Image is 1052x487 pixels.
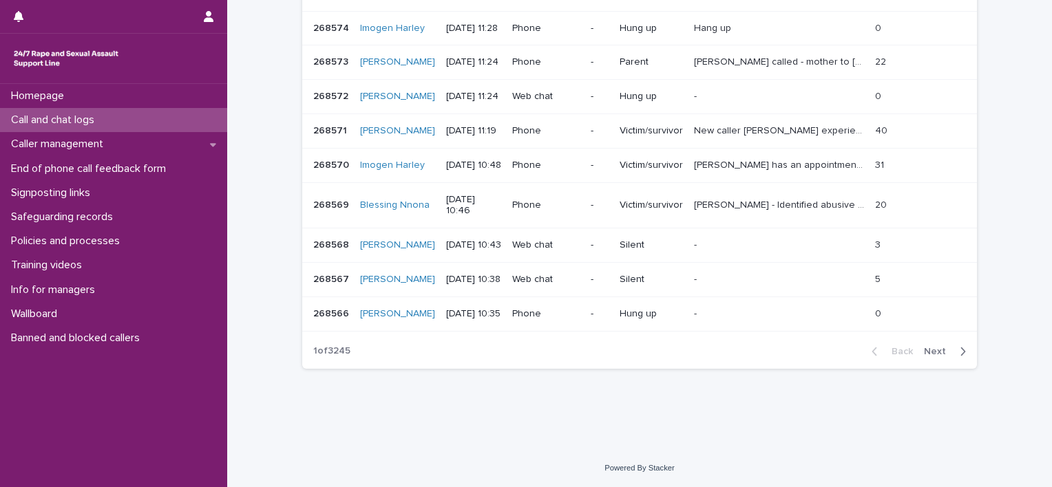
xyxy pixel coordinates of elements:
[6,138,114,151] p: Caller management
[6,283,106,296] p: Info for managers
[694,305,699,320] p: -
[875,122,890,137] p: 40
[620,91,683,102] p: Hung up
[360,239,435,251] a: [PERSON_NAME]
[875,88,884,102] p: 0
[875,237,883,251] p: 3
[313,197,352,211] p: 268569
[591,274,609,285] p: -
[620,199,683,211] p: Victim/survivor
[313,271,352,285] p: 268567
[591,308,609,320] p: -
[620,160,683,171] p: Victim/survivor
[591,91,609,102] p: -
[875,197,890,211] p: 20
[302,80,977,114] tr: 268572268572 [PERSON_NAME] [DATE] 11:24Web chat-Hung up-- 00
[875,54,889,68] p: 22
[512,239,580,251] p: Web chat
[302,45,977,80] tr: 268573268573 [PERSON_NAME] [DATE] 11:24Phone-Parent[PERSON_NAME] called - mother to [DEMOGRAPHIC_...
[446,91,501,102] p: [DATE] 11:24
[694,197,867,211] p: Stephen - Identified abusive caller, mentioned he was spying in his sister and was caught by mum ...
[512,23,580,34] p: Phone
[446,125,501,137] p: [DATE] 11:19
[446,23,501,34] p: [DATE] 11:28
[446,308,501,320] p: [DATE] 10:35
[6,259,93,272] p: Training videos
[302,296,977,331] tr: 268566268566 [PERSON_NAME] [DATE] 10:35Phone-Hung up-- 00
[360,91,435,102] a: [PERSON_NAME]
[620,56,683,68] p: Parent
[313,237,352,251] p: 268568
[591,199,609,211] p: -
[302,182,977,228] tr: 268569268569 Blessing Nnona [DATE] 10:46Phone-Victim/survivor[PERSON_NAME] - Identified abusive c...
[313,122,350,137] p: 268571
[620,125,683,137] p: Victim/survivor
[313,54,351,68] p: 268573
[360,125,435,137] a: [PERSON_NAME]
[918,345,977,358] button: Next
[875,305,884,320] p: 0
[591,23,609,34] p: -
[6,307,68,321] p: Wallboard
[591,160,609,171] p: -
[875,157,887,171] p: 31
[446,194,501,217] p: [DATE] 10:46
[620,274,683,285] p: Silent
[591,125,609,137] p: -
[360,199,430,211] a: Blessing Nnona
[694,237,699,251] p: -
[6,162,177,175] p: End of phone call feedback form
[6,113,105,127] p: Call and chat logs
[360,160,425,171] a: Imogen Harley
[924,347,954,356] span: Next
[861,345,918,358] button: Back
[694,20,734,34] p: Hang up
[512,199,580,211] p: Phone
[512,308,580,320] p: Phone
[360,274,435,285] a: [PERSON_NAME]
[6,235,131,248] p: Policies and processes
[694,54,867,68] p: Katherine called - mother to 15 year old daughter. Daughter has just disclosed that she was raped...
[694,122,867,137] p: New caller Francesca experienced SA by a group of men on a night out. Explored thoughts and feeli...
[604,464,674,472] a: Powered By Stacker
[302,113,977,148] tr: 268571268571 [PERSON_NAME] [DATE] 11:19Phone-Victim/survivorNew caller [PERSON_NAME] experienced ...
[313,88,351,102] p: 268572
[302,228,977,263] tr: 268568268568 [PERSON_NAME] [DATE] 10:43Web chat-Silent-- 33
[694,157,867,171] p: Tracey has an appointment soon with her local rape crisis centre, she is very emotional but is ve...
[591,239,609,251] p: -
[6,89,75,102] p: Homepage
[446,160,501,171] p: [DATE] 10:48
[883,347,913,356] span: Back
[302,11,977,45] tr: 268574268574 Imogen Harley [DATE] 11:28Phone-Hung upHang upHang up 00
[6,210,124,224] p: Safeguarding records
[6,332,151,345] p: Banned and blocked callers
[694,271,699,285] p: -
[620,23,683,34] p: Hung up
[620,308,683,320] p: Hung up
[360,308,435,320] a: [PERSON_NAME]
[302,262,977,296] tr: 268567268567 [PERSON_NAME] [DATE] 10:38Web chat-Silent-- 55
[875,20,884,34] p: 0
[446,56,501,68] p: [DATE] 11:24
[313,305,352,320] p: 268566
[694,88,699,102] p: -
[591,56,609,68] p: -
[313,157,352,171] p: 268570
[6,186,101,199] p: Signposting links
[512,274,580,285] p: Web chat
[360,56,435,68] a: [PERSON_NAME]
[512,160,580,171] p: Phone
[512,125,580,137] p: Phone
[512,91,580,102] p: Web chat
[313,20,352,34] p: 268574
[446,274,501,285] p: [DATE] 10:38
[302,334,361,368] p: 1 of 3245
[302,148,977,182] tr: 268570268570 Imogen Harley [DATE] 10:48Phone-Victim/survivor[PERSON_NAME] has an appointment soon...
[11,45,121,72] img: rhQMoQhaT3yELyF149Cw
[875,271,883,285] p: 5
[620,239,683,251] p: Silent
[446,239,501,251] p: [DATE] 10:43
[512,56,580,68] p: Phone
[360,23,425,34] a: Imogen Harley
